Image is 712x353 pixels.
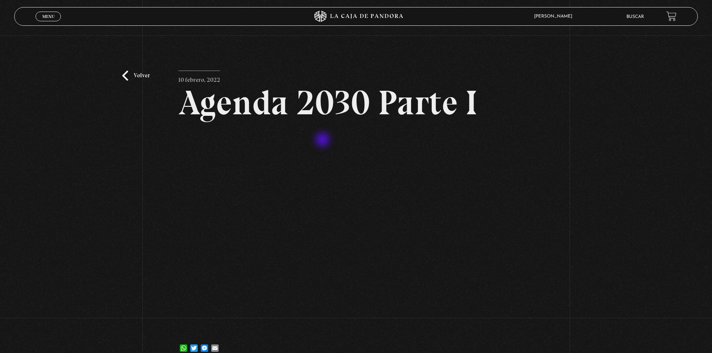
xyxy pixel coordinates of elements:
[42,14,55,19] span: Menu
[178,71,220,86] p: 10 febrero, 2022
[178,86,534,120] h2: Agenda 2030 Parte I
[122,71,150,81] a: Volver
[666,11,676,21] a: View your shopping cart
[199,337,210,352] a: Messenger
[210,337,220,352] a: Email
[178,337,189,352] a: WhatsApp
[530,14,580,19] span: [PERSON_NAME]
[40,21,57,26] span: Cerrar
[626,15,644,19] a: Buscar
[189,337,199,352] a: Twitter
